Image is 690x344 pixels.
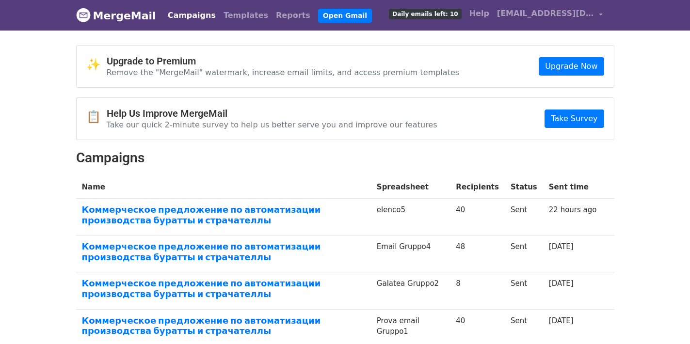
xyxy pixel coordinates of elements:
a: Reports [272,6,314,25]
a: [DATE] [549,242,574,251]
a: Коммерческое предложение по автоматизации производства буратты и страчателлы [82,204,365,225]
th: Sent time [543,176,603,199]
h4: Upgrade to Premium [107,55,460,67]
a: [DATE] [549,279,574,288]
a: Templates [220,6,272,25]
a: Коммерческое предложение по автоматизации производства буратты и страчателлы [82,278,365,299]
td: 48 [450,235,505,272]
a: [DATE] [549,316,574,325]
p: Remove the "MergeMail" watermark, increase email limits, and access premium templates [107,67,460,78]
th: Status [505,176,543,199]
th: Name [76,176,371,199]
a: Daily emails left: 10 [385,4,465,23]
td: Sent [505,199,543,235]
a: Open Gmail [318,9,372,23]
th: Recipients [450,176,505,199]
h2: Campaigns [76,150,614,166]
td: Galatea Gruppo2 [371,272,450,309]
span: ✨ [86,58,107,72]
span: 📋 [86,110,107,124]
td: Email Gruppo4 [371,235,450,272]
td: 8 [450,272,505,309]
img: MergeMail logo [76,8,91,22]
a: [EMAIL_ADDRESS][DOMAIN_NAME] [493,4,607,27]
td: Sent [505,235,543,272]
span: Daily emails left: 10 [389,9,461,19]
a: Коммерческое предложение по автоматизации производства буратты и страчателлы [82,315,365,336]
td: elenco5 [371,199,450,235]
td: Sent [505,272,543,309]
a: Help [465,4,493,23]
th: Spreadsheet [371,176,450,199]
p: Take our quick 2-minute survey to help us better serve you and improve our features [107,120,437,130]
a: Campaigns [164,6,220,25]
a: Take Survey [545,109,604,128]
td: 40 [450,199,505,235]
a: 22 hours ago [549,205,597,214]
a: Коммерческое предложение по автоматизации производства буратты и страчателлы [82,241,365,262]
span: [EMAIL_ADDRESS][DOMAIN_NAME] [497,8,594,19]
a: Upgrade Now [539,57,604,76]
a: MergeMail [76,5,156,26]
h4: Help Us Improve MergeMail [107,108,437,119]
